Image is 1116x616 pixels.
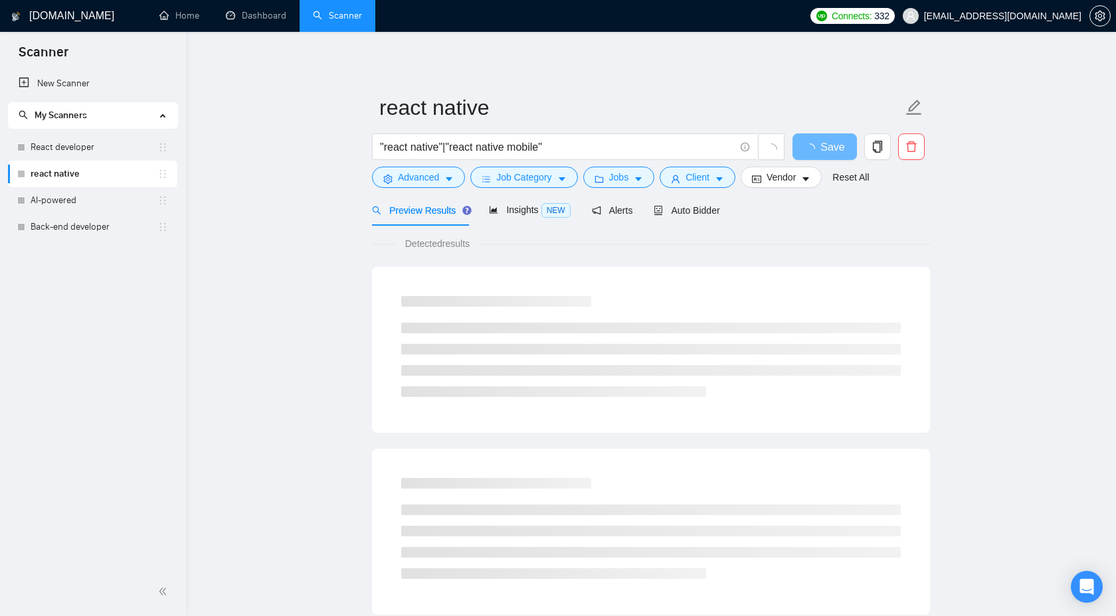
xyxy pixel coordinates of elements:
[592,205,633,216] span: Alerts
[660,167,735,188] button: userClientcaret-down
[686,170,709,185] span: Client
[741,167,822,188] button: idcardVendorcaret-down
[8,134,177,161] li: React developer
[557,174,567,184] span: caret-down
[654,205,719,216] span: Auto Bidder
[372,206,381,215] span: search
[8,161,177,187] li: react native
[372,205,468,216] span: Preview Results
[489,204,570,215] span: Insights
[444,174,454,184] span: caret-down
[541,203,571,218] span: NEW
[898,133,925,160] button: delete
[1089,11,1111,21] a: setting
[379,91,903,124] input: Scanner name...
[157,195,168,206] span: holder
[482,174,491,184] span: bars
[19,110,28,119] span: search
[1089,5,1111,27] button: setting
[159,10,199,21] a: homeHome
[792,133,857,160] button: Save
[157,222,168,232] span: holder
[496,170,551,185] span: Job Category
[157,142,168,153] span: holder
[583,167,655,188] button: folderJobscaret-down
[899,141,924,153] span: delete
[804,143,820,154] span: loading
[767,170,796,185] span: Vendor
[752,174,761,184] span: idcard
[765,143,777,155] span: loading
[8,42,79,70] span: Scanner
[489,205,498,214] span: area-chart
[8,214,177,240] li: Back-end developer
[874,9,889,23] span: 332
[741,143,749,151] span: info-circle
[1090,11,1110,21] span: setting
[820,139,844,155] span: Save
[31,214,157,240] a: Back-end developer
[715,174,724,184] span: caret-down
[396,236,479,251] span: Detected results
[8,187,177,214] li: AI-powered
[157,169,168,179] span: holder
[470,167,577,188] button: barsJob Categorycaret-down
[864,133,891,160] button: copy
[19,70,167,97] a: New Scanner
[398,170,439,185] span: Advanced
[372,167,465,188] button: settingAdvancedcaret-down
[671,174,680,184] span: user
[461,204,473,216] div: Tooltip anchor
[592,206,601,215] span: notification
[31,161,157,187] a: react native
[905,99,923,116] span: edit
[595,174,604,184] span: folder
[654,206,663,215] span: robot
[19,110,87,121] span: My Scanners
[8,70,177,97] li: New Scanner
[31,134,157,161] a: React developer
[832,9,872,23] span: Connects:
[158,585,171,598] span: double-left
[634,174,643,184] span: caret-down
[226,10,286,21] a: dashboardDashboard
[801,174,810,184] span: caret-down
[865,141,890,153] span: copy
[11,6,21,27] img: logo
[832,170,869,185] a: Reset All
[35,110,87,121] span: My Scanners
[816,11,827,21] img: upwork-logo.png
[31,187,157,214] a: AI-powered
[609,170,629,185] span: Jobs
[313,10,362,21] a: searchScanner
[906,11,915,21] span: user
[1071,571,1103,603] div: Open Intercom Messenger
[383,174,393,184] span: setting
[380,139,735,155] input: Search Freelance Jobs...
